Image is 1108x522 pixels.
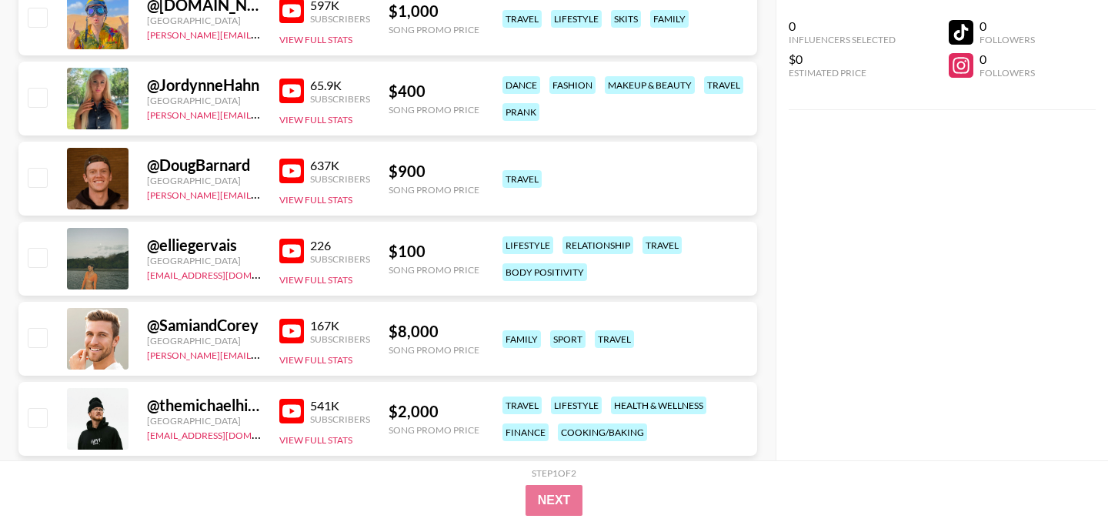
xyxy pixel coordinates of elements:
[147,236,261,255] div: @ elliegervais
[502,236,553,254] div: lifestyle
[147,175,261,186] div: [GEOGRAPHIC_DATA]
[147,26,375,41] a: [PERSON_NAME][EMAIL_ADDRESS][DOMAIN_NAME]
[147,255,261,266] div: [GEOGRAPHIC_DATA]
[389,104,479,115] div: Song Promo Price
[147,266,302,281] a: [EMAIL_ADDRESS][DOMAIN_NAME]
[147,427,302,441] a: [EMAIL_ADDRESS][DOMAIN_NAME]
[789,67,896,79] div: Estimated Price
[502,170,542,188] div: travel
[532,467,576,479] div: Step 1 of 2
[310,158,370,173] div: 637K
[147,415,261,427] div: [GEOGRAPHIC_DATA]
[389,322,479,341] div: $ 8,000
[502,263,587,281] div: body positivity
[595,330,634,348] div: travel
[389,264,479,276] div: Song Promo Price
[502,76,540,94] div: dance
[310,93,370,105] div: Subscribers
[789,52,896,67] div: $0
[147,156,261,175] div: @ DougBarnard
[279,274,352,286] button: View Full Stats
[310,318,370,333] div: 167K
[279,194,352,206] button: View Full Stats
[650,10,689,28] div: family
[389,2,479,21] div: $ 1,000
[526,485,583,516] button: Next
[147,75,261,95] div: @ JordynneHahn
[279,34,352,45] button: View Full Stats
[389,242,479,261] div: $ 100
[310,13,370,25] div: Subscribers
[389,424,479,436] div: Song Promo Price
[389,344,479,356] div: Song Promo Price
[147,106,375,121] a: [PERSON_NAME][EMAIL_ADDRESS][DOMAIN_NAME]
[147,95,261,106] div: [GEOGRAPHIC_DATA]
[389,184,479,196] div: Song Promo Price
[502,103,539,121] div: prank
[310,333,370,345] div: Subscribers
[502,330,541,348] div: family
[147,346,375,361] a: [PERSON_NAME][EMAIL_ADDRESS][DOMAIN_NAME]
[310,413,370,425] div: Subscribers
[980,18,1035,34] div: 0
[980,52,1035,67] div: 0
[147,396,261,415] div: @ themichaelhickey
[310,173,370,185] div: Subscribers
[502,397,542,414] div: travel
[310,253,370,265] div: Subscribers
[502,423,549,441] div: finance
[704,76,743,94] div: travel
[551,397,602,414] div: lifestyle
[789,34,896,45] div: Influencers Selected
[279,79,304,103] img: YouTube
[279,319,304,343] img: YouTube
[310,238,370,253] div: 226
[389,24,479,35] div: Song Promo Price
[147,335,261,346] div: [GEOGRAPHIC_DATA]
[642,236,682,254] div: travel
[279,434,352,446] button: View Full Stats
[502,10,542,28] div: travel
[389,402,479,421] div: $ 2,000
[279,114,352,125] button: View Full Stats
[147,186,375,201] a: [PERSON_NAME][EMAIL_ADDRESS][DOMAIN_NAME]
[310,398,370,413] div: 541K
[562,236,633,254] div: relationship
[980,34,1035,45] div: Followers
[549,76,596,94] div: fashion
[147,15,261,26] div: [GEOGRAPHIC_DATA]
[550,330,586,348] div: sport
[279,239,304,263] img: YouTube
[389,162,479,181] div: $ 900
[279,399,304,423] img: YouTube
[558,423,647,441] div: cooking/baking
[1031,445,1090,504] iframe: Drift Widget Chat Controller
[279,354,352,366] button: View Full Stats
[551,10,602,28] div: lifestyle
[279,159,304,183] img: YouTube
[389,82,479,101] div: $ 400
[310,78,370,93] div: 65.9K
[605,76,695,94] div: makeup & beauty
[611,397,706,414] div: health & wellness
[147,316,261,335] div: @ SamiandCorey
[789,18,896,34] div: 0
[980,67,1035,79] div: Followers
[611,10,641,28] div: skits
